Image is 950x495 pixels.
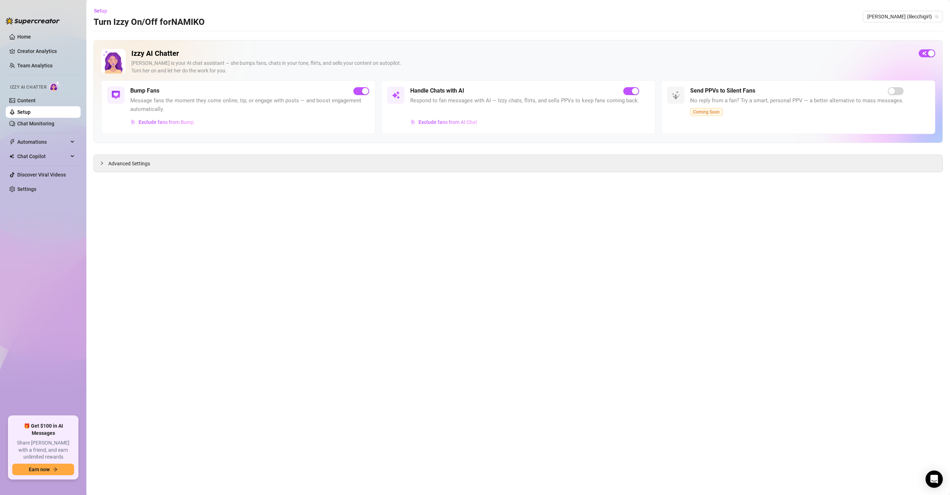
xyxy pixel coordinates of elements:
[131,59,913,75] div: [PERSON_NAME] is your AI chat assistant — she bumps fans, chats in your tone, flirts, and sells y...
[9,154,14,159] img: Chat Copilot
[17,109,31,115] a: Setup
[17,151,68,162] span: Chat Copilot
[12,423,74,437] span: 🎁 Get $100 in AI Messages
[17,136,68,148] span: Automations
[131,120,136,125] img: svg%3e
[101,49,126,73] img: Izzy AI Chatter
[112,91,120,99] img: svg%3e
[690,86,755,95] h5: Send PPVs to Silent Fans
[17,121,54,126] a: Chat Monitoring
[12,440,74,461] span: Share [PERSON_NAME] with a friend, and earn unlimited rewards
[671,91,680,99] img: svg%3e
[108,160,150,168] span: Advanced Settings
[139,119,194,125] span: Exclude fans from Bump
[10,84,46,91] span: Izzy AI Chatter
[130,116,194,128] button: Exclude fans from Bump
[410,116,478,128] button: Exclude fans from AI Chat
[94,5,113,17] button: Setup
[130,97,369,113] span: Message fans the moment they come online, tip, or engage with posts — and boost engagement automa...
[17,34,31,40] a: Home
[926,471,943,488] div: Open Intercom Messenger
[17,63,53,68] a: Team Analytics
[94,8,107,14] span: Setup
[9,139,15,145] span: thunderbolt
[94,17,205,28] h3: Turn Izzy On/Off for NAMIKO
[17,45,75,57] a: Creator Analytics
[130,86,159,95] h5: Bump Fans
[49,81,60,92] img: AI Chatter
[29,467,50,472] span: Earn now
[6,17,60,24] img: logo-BBDzfeDw.svg
[17,186,36,192] a: Settings
[53,467,58,472] span: arrow-right
[17,172,66,178] a: Discover Viral Videos
[100,161,104,165] span: collapsed
[100,159,108,167] div: collapsed
[411,120,416,125] img: svg%3e
[419,119,477,125] span: Exclude fans from AI Chat
[935,14,939,19] span: team
[410,86,464,95] h5: Handle Chats with AI
[17,98,36,103] a: Content
[867,11,938,22] span: NAMIKO (lilecchigirl)
[131,49,913,58] h2: Izzy AI Chatter
[12,464,74,475] button: Earn nowarrow-right
[410,97,639,105] span: Respond to fan messages with AI — Izzy chats, flirts, and sells PPVs to keep fans coming back.
[392,91,400,99] img: svg%3e
[690,108,723,116] span: Coming Soon
[690,97,904,105] span: No reply from a fan? Try a smart, personal PPV — a better alternative to mass messages.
